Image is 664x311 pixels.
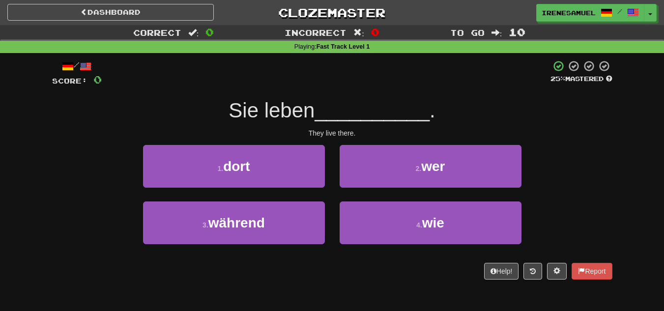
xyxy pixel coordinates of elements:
[229,4,435,21] a: Clozemaster
[317,43,370,50] strong: Fast Track Level 1
[52,128,612,138] div: They live there.
[421,159,445,174] span: wer
[285,28,346,37] span: Incorrect
[205,26,214,38] span: 0
[143,145,325,188] button: 1.dort
[223,159,250,174] span: dort
[617,8,622,15] span: /
[542,8,596,17] span: Irenesamuel
[523,263,542,280] button: Round history (alt+y)
[340,201,521,244] button: 4.wie
[208,215,265,230] span: während
[133,28,181,37] span: Correct
[450,28,485,37] span: To go
[229,99,315,122] span: Sie leben
[188,28,199,37] span: :
[340,145,521,188] button: 2.wer
[7,4,214,21] a: Dashboard
[536,4,644,22] a: Irenesamuel /
[550,75,565,83] span: 25 %
[353,28,364,37] span: :
[416,221,422,229] small: 4 .
[143,201,325,244] button: 3.während
[484,263,519,280] button: Help!
[416,165,422,172] small: 2 .
[572,263,612,280] button: Report
[52,60,102,72] div: /
[52,77,87,85] span: Score:
[430,99,435,122] span: .
[509,26,525,38] span: 10
[202,221,208,229] small: 3 .
[550,75,612,84] div: Mastered
[371,26,379,38] span: 0
[217,165,223,172] small: 1 .
[422,215,444,230] span: wie
[93,73,102,85] span: 0
[491,28,502,37] span: :
[315,99,430,122] span: __________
